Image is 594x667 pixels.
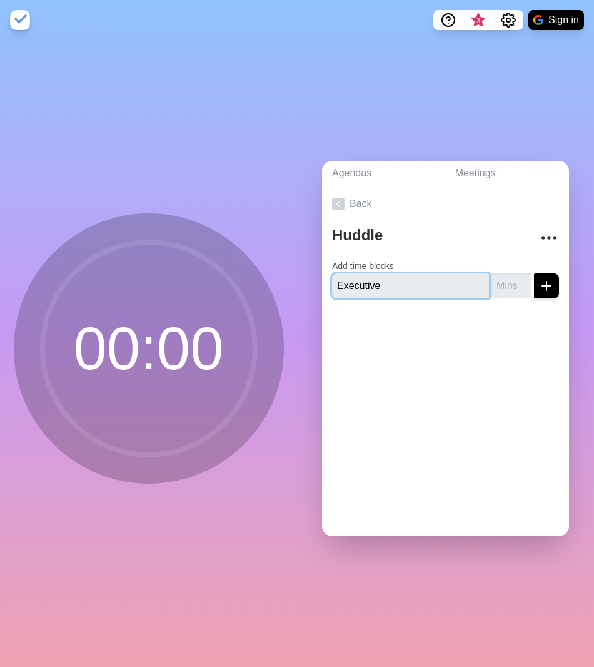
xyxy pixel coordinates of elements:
[445,161,569,186] a: Meetings
[322,186,569,221] a: Back
[533,15,543,25] img: google logo
[332,261,394,271] label: Add time blocks
[473,16,483,26] span: 3
[536,225,561,250] button: More
[463,10,493,30] button: What’s new
[10,10,30,30] img: timeblocks logo
[332,273,489,298] input: Name
[493,10,523,30] button: Settings
[491,273,531,298] input: Mins
[528,10,584,30] button: Sign in
[322,161,445,186] a: Agendas
[433,10,463,30] button: Help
